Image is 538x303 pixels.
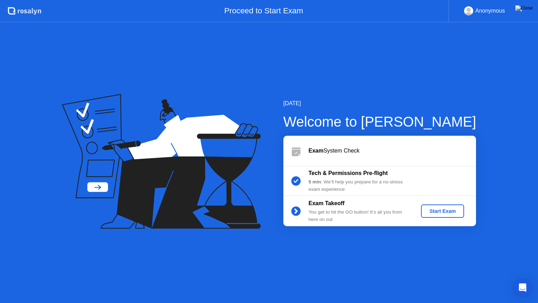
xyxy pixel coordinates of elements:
div: : We’ll help you prepare for a no-stress exam experience [309,179,409,193]
b: Exam Takeoff [309,200,345,206]
div: Open Intercom Messenger [514,279,531,296]
button: Start Exam [421,204,464,218]
img: Close [515,5,533,11]
div: [DATE] [283,99,476,108]
b: Exam [309,148,324,154]
div: You get to hit the GO button! It’s all you from here on out [309,209,409,223]
div: Welcome to [PERSON_NAME] [283,111,476,132]
b: 5 min [309,179,321,184]
b: Tech & Permissions Pre-flight [309,170,388,176]
div: Start Exam [424,208,461,214]
div: Anonymous [475,6,505,15]
div: System Check [309,147,476,155]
